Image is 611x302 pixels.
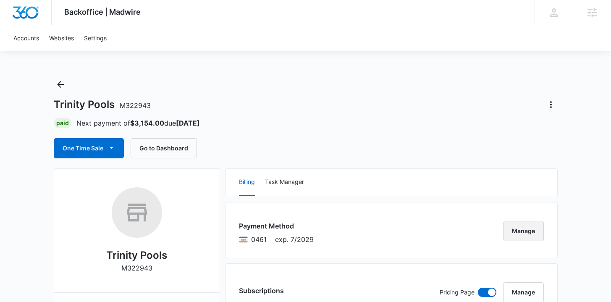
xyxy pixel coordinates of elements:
span: Visa ending with [251,234,267,244]
p: Pricing Page [440,288,475,297]
h1: Trinity Pools [54,98,151,111]
button: Go to Dashboard [131,138,197,158]
span: M322943 [120,101,151,110]
button: One Time Sale [54,138,124,158]
button: Back [54,78,67,91]
button: Billing [239,169,255,196]
h3: Payment Method [239,221,314,231]
div: Paid [54,118,71,128]
button: Manage [503,221,544,241]
a: Websites [44,25,79,51]
span: Backoffice | Madwire [64,8,141,16]
p: M322943 [121,263,152,273]
p: Next payment of due [76,118,200,128]
strong: [DATE] [176,119,200,127]
span: exp. 7/2029 [275,234,314,244]
h3: Subscriptions [239,286,284,296]
button: Actions [544,98,558,111]
a: Settings [79,25,112,51]
strong: $3,154.00 [130,119,164,127]
h2: Trinity Pools [106,248,167,263]
a: Accounts [8,25,44,51]
button: Task Manager [265,169,304,196]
